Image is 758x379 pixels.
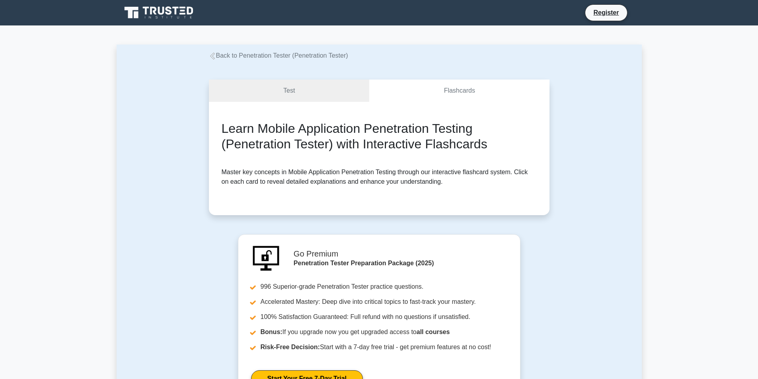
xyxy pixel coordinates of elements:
h2: Learn Mobile Application Penetration Testing (Penetration Tester) with Interactive Flashcards [222,121,537,152]
a: Register [588,8,624,17]
p: Master key concepts in Mobile Application Penetration Testing through our interactive flashcard s... [222,167,537,187]
a: Flashcards [369,80,549,102]
a: Back to Penetration Tester (Penetration Tester) [209,52,348,59]
a: Test [209,80,370,102]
